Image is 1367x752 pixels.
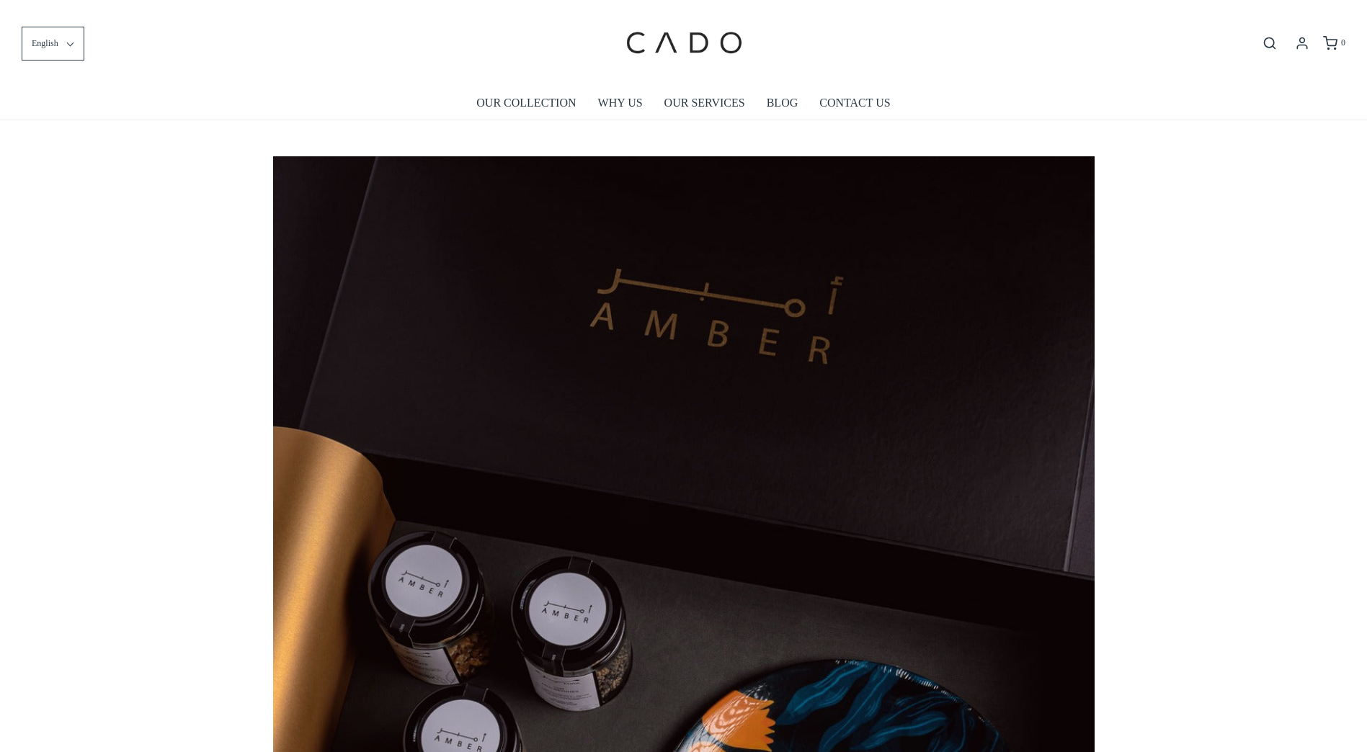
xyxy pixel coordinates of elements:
span: English [32,37,58,50]
a: 0 [1322,36,1345,50]
a: BLOG [767,86,798,120]
img: cadogifting [622,11,744,76]
button: English [22,27,84,61]
a: WHY US [598,86,643,120]
button: Open search bar [1257,35,1283,51]
span: 0 [1341,37,1345,48]
a: OUR COLLECTION [476,86,576,120]
a: CONTACT US [819,86,890,120]
a: OUR SERVICES [664,86,745,120]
